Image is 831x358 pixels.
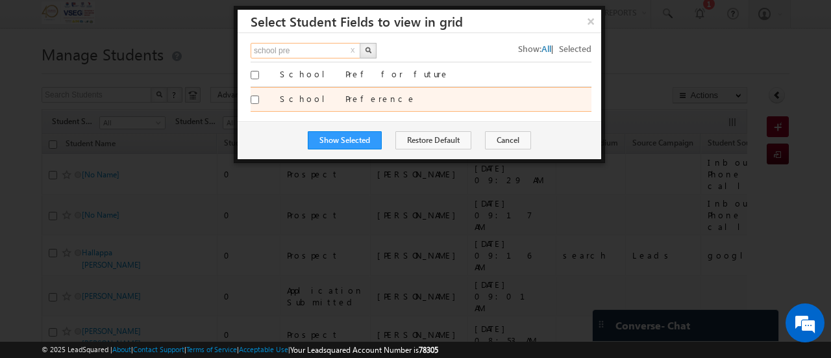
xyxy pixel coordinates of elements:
[68,68,218,85] div: Chat with us now
[186,345,237,353] a: Terms of Service
[280,93,591,105] label: School Preference
[213,6,244,38] div: Minimize live chat window
[559,43,591,54] span: Selected
[42,344,438,356] span: © 2025 LeadSquared | | | | |
[518,43,541,54] span: Show:
[290,345,438,355] span: Your Leadsquared Account Number is
[580,10,601,32] button: ×
[419,345,438,355] span: 78305
[395,131,471,149] button: Restore Default
[22,68,55,85] img: d_60004797649_company_0_60004797649
[485,131,531,149] button: Cancel
[251,71,259,79] input: Select/Unselect Column
[349,44,357,59] button: x
[17,120,237,264] textarea: Type your message and hit 'Enter'
[308,131,382,149] button: Show Selected
[112,345,131,353] a: About
[133,345,184,353] a: Contact Support
[239,345,288,353] a: Acceptable Use
[251,96,259,104] input: Select/Unselect Column
[280,68,591,80] label: School Pref for future
[365,47,371,53] img: Search
[251,10,601,32] h3: Select Student Fields to view in grid
[177,274,236,291] em: Start Chat
[541,43,551,54] span: All
[551,43,559,54] span: |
